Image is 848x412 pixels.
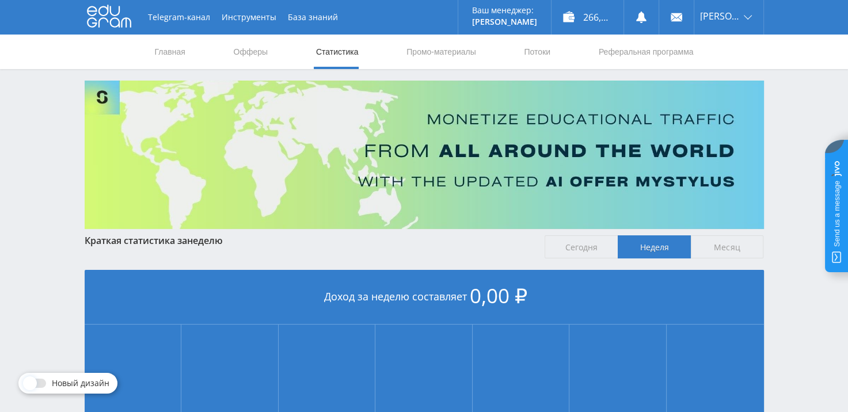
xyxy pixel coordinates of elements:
span: Неделя [618,235,691,258]
a: Главная [154,35,187,69]
div: Краткая статистика за [85,235,534,246]
img: Banner [85,81,764,229]
p: [PERSON_NAME] [472,17,537,26]
a: Офферы [233,35,269,69]
a: Промо-материалы [405,35,477,69]
p: Ваш менеджер: [472,6,537,15]
a: Реферальная программа [598,35,695,69]
span: [PERSON_NAME] [700,12,740,21]
a: Статистика [315,35,360,69]
a: Потоки [523,35,552,69]
span: Сегодня [545,235,618,258]
span: 0,00 ₽ [470,282,527,309]
span: Новый дизайн [52,379,109,388]
div: Доход за неделю составляет [85,270,764,325]
span: неделю [187,234,223,247]
span: Месяц [691,235,764,258]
